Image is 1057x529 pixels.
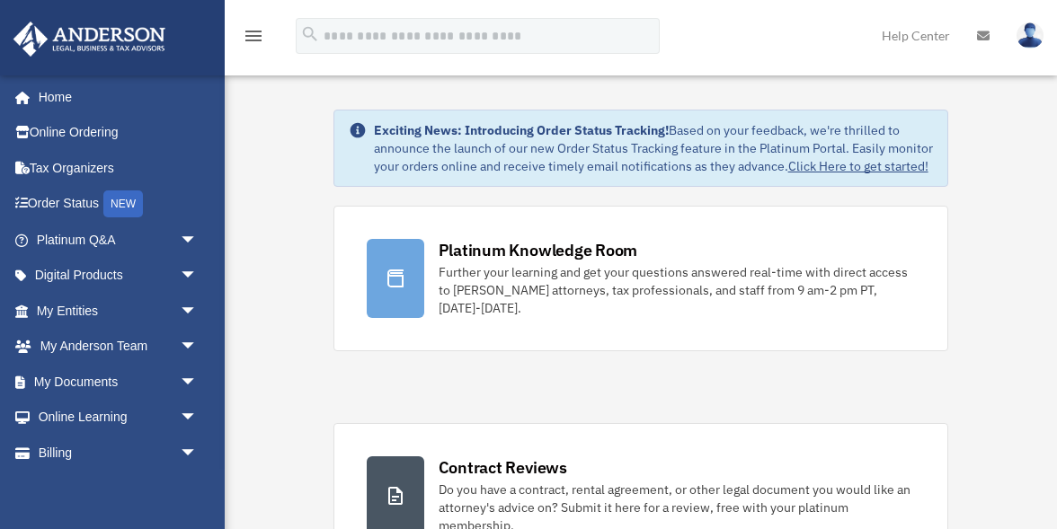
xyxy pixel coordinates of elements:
[180,329,216,366] span: arrow_drop_down
[439,239,638,261] div: Platinum Knowledge Room
[103,190,143,217] div: NEW
[333,206,949,351] a: Platinum Knowledge Room Further your learning and get your questions answered real-time with dire...
[180,435,216,472] span: arrow_drop_down
[8,22,171,57] img: Anderson Advisors Platinum Portal
[439,456,567,479] div: Contract Reviews
[13,258,225,294] a: Digital Productsarrow_drop_down
[243,25,264,47] i: menu
[13,435,225,471] a: Billingarrow_drop_down
[13,400,225,436] a: Online Learningarrow_drop_down
[374,121,934,175] div: Based on your feedback, we're thrilled to announce the launch of our new Order Status Tracking fe...
[1017,22,1044,48] img: User Pic
[13,79,216,115] a: Home
[13,186,225,223] a: Order StatusNEW
[180,222,216,259] span: arrow_drop_down
[788,158,928,174] a: Click Here to get started!
[180,364,216,401] span: arrow_drop_down
[180,258,216,295] span: arrow_drop_down
[180,293,216,330] span: arrow_drop_down
[374,122,669,138] strong: Exciting News: Introducing Order Status Tracking!
[13,150,225,186] a: Tax Organizers
[300,24,320,44] i: search
[13,222,225,258] a: Platinum Q&Aarrow_drop_down
[180,400,216,436] span: arrow_drop_down
[13,293,225,329] a: My Entitiesarrow_drop_down
[243,31,264,47] a: menu
[439,263,916,317] div: Further your learning and get your questions answered real-time with direct access to [PERSON_NAM...
[13,329,225,365] a: My Anderson Teamarrow_drop_down
[13,115,225,151] a: Online Ordering
[13,364,225,400] a: My Documentsarrow_drop_down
